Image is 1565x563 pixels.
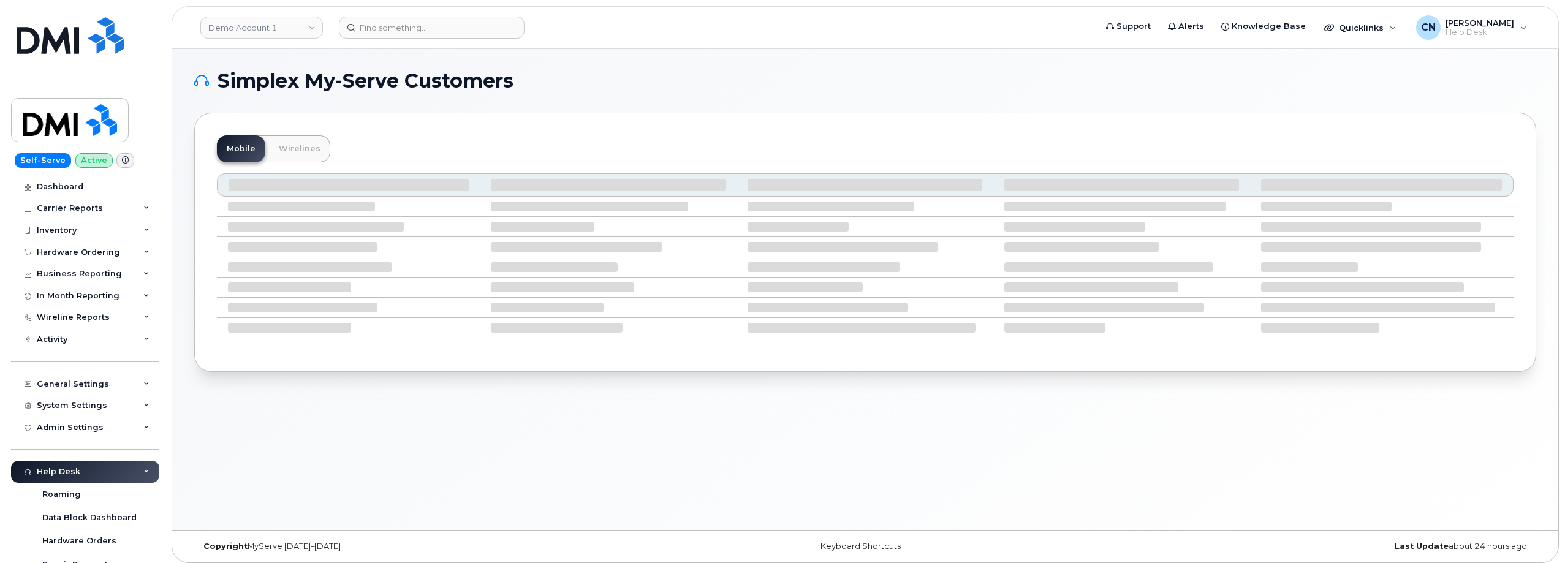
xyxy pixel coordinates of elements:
[269,135,330,162] a: Wirelines
[203,542,248,551] strong: Copyright
[1089,542,1536,551] div: about 24 hours ago
[820,542,901,551] a: Keyboard Shortcuts
[1395,542,1449,551] strong: Last Update
[218,72,513,90] span: Simplex My-Serve Customers
[217,135,265,162] a: Mobile
[194,542,642,551] div: MyServe [DATE]–[DATE]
